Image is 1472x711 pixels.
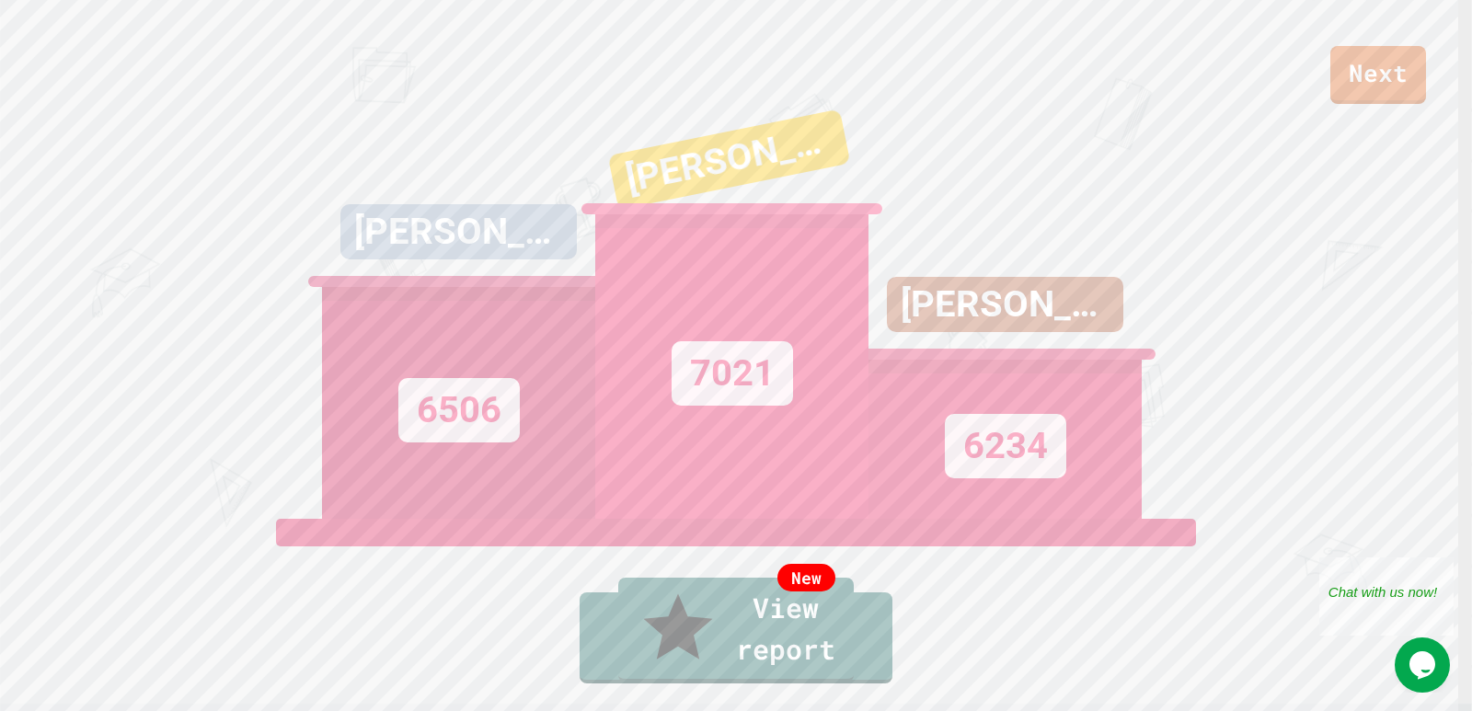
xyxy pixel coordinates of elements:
[1319,557,1454,636] iframe: chat widget
[608,109,851,211] div: [PERSON_NAME]
[398,378,520,442] div: 6506
[945,414,1066,478] div: 6234
[340,204,577,259] div: [PERSON_NAME]
[887,277,1123,332] div: [PERSON_NAME]
[618,578,854,682] a: View report
[1395,637,1454,693] iframe: chat widget
[1330,46,1426,104] a: Next
[777,564,835,591] div: New
[672,341,793,406] div: 7021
